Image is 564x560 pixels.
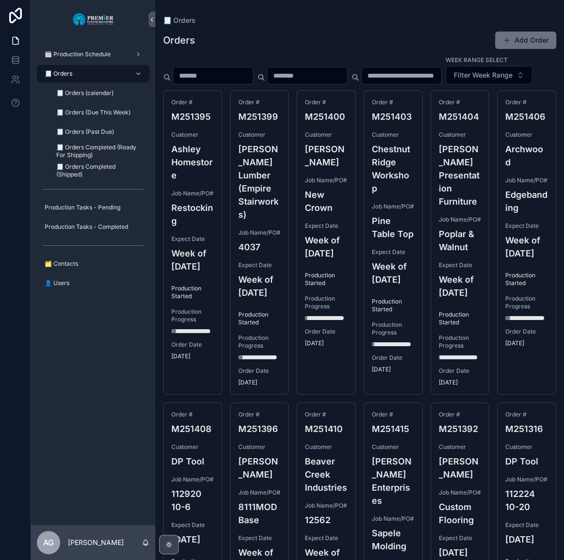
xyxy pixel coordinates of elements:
span: Production Started [238,311,281,326]
span: Expect Date [171,521,214,529]
span: Order Date [372,354,415,362]
span: Expect Date [305,534,348,542]
h4: Custom Flooring [439,500,481,527]
h4: M251406 [505,110,548,123]
h4: 4037 [238,240,281,254]
h4: M251403 [372,110,415,123]
h4: [DATE] [439,546,481,559]
h4: [PERSON_NAME] Lumber (Empire Stairworks) [238,143,281,221]
h4: [DATE] [171,533,214,546]
a: 🧾 Orders [163,16,196,25]
span: Order # [238,411,281,418]
span: Expect Date [505,521,548,529]
h4: Pine Table Top [372,214,415,240]
h4: Sapele Molding [372,527,415,553]
span: Expect Date [238,261,281,269]
h4: Week of [DATE] [171,247,214,273]
span: Job Name/PO# [439,216,481,224]
span: Expect Date [305,222,348,230]
span: 🧾 Orders Completed (Ready For Shipping) [56,144,140,159]
span: [DATE] [305,339,348,347]
p: [PERSON_NAME] [68,538,124,547]
span: [DATE] [505,339,548,347]
h4: [PERSON_NAME] [238,455,281,481]
span: Production Progress [305,295,348,310]
span: Order # [238,98,281,106]
span: Customer [505,443,548,451]
span: [DATE] [439,379,481,386]
span: Order # [372,411,415,418]
a: Order #M251406CustomerArchwoodJob Name/PO#EdgebandingExpect DateWeek of [DATE]Production StartedP... [497,90,556,395]
a: 🗂️ Contacts [37,255,149,272]
span: [DATE] [372,366,415,373]
span: Production Started [439,311,481,326]
span: Production Progress [505,295,548,310]
span: Order Date [171,341,214,349]
span: Production Started [171,285,214,300]
label: Week Range Select [446,55,508,64]
span: Production Started [305,272,348,287]
span: Customer [171,443,214,451]
span: Customer [505,131,548,139]
span: Expect Date [372,248,415,256]
span: AG [43,537,54,548]
span: Job Name/PO# [171,476,214,483]
span: Expect Date [439,534,481,542]
a: 👤 Users [37,274,149,292]
span: Job Name/PO# [505,476,548,483]
h4: Week of [DATE] [305,234,348,260]
span: Order # [505,411,548,418]
span: Customer [439,131,481,139]
a: Production Tasks - Pending [37,199,149,216]
span: Order # [171,411,214,418]
span: Order Date [238,367,281,375]
span: 🗂️ Contacts [45,260,78,268]
span: Job Name/PO# [238,489,281,496]
span: Expect Date [439,261,481,269]
h4: M251396 [238,422,281,435]
h4: Week of [DATE] [238,273,281,299]
h4: [DATE] [505,533,548,546]
span: Job Name/PO# [305,176,348,184]
h4: 112224 10-20 [505,487,548,513]
span: Customer [305,131,348,139]
span: Order # [505,98,548,106]
a: Order #M251403CustomerChestnut Ridge WorkshopJob Name/PO#Pine Table TopExpect DateWeek of [DATE]P... [364,90,423,395]
h4: Week of [DATE] [439,273,481,299]
h4: Week of [DATE] [372,260,415,286]
span: Order # [439,98,481,106]
h4: M251415 [372,422,415,435]
h4: Restocking [171,201,214,227]
h4: M251316 [505,422,548,435]
h4: [PERSON_NAME] Presentation Furniture [439,143,481,208]
h4: Chestnut Ridge Workshop [372,143,415,195]
span: Job Name/PO# [372,203,415,210]
span: Customer [238,131,281,139]
span: 👤 Users [45,279,69,287]
button: Select Button [446,66,532,84]
span: Expect Date [505,222,548,230]
span: 🧾 Orders [45,70,72,78]
a: Order #M251404Customer[PERSON_NAME] Presentation FurnitureJob Name/PO#Poplar & WalnutExpect DateW... [431,90,490,395]
a: 🧾 Orders Completed (Ready For Shipping) [49,143,149,160]
span: Expect Date [238,534,281,542]
a: 🧾 Orders (Due This Week) [49,104,149,121]
h4: [PERSON_NAME] [305,143,348,169]
span: Order Date [505,328,548,336]
a: Order #M251400Customer[PERSON_NAME]Job Name/PO#New CrownExpect DateWeek of [DATE]Production Start... [297,90,356,395]
h1: Orders [163,33,195,47]
h4: DP Tool [171,455,214,468]
span: 🧾 Orders (Due This Week) [56,109,131,116]
h4: M251410 [305,422,348,435]
a: 🧾 Orders [37,65,149,82]
span: Production Progress [238,334,281,350]
span: Production Progress [372,321,415,336]
h4: 8111MOD Base [238,500,281,527]
a: 🧾 Orders Completed (Shipped) [49,162,149,179]
span: Customer [372,131,415,139]
span: 🧾 Orders (calendar) [56,89,114,97]
img: App logo [72,12,115,27]
h4: M251404 [439,110,481,123]
h4: 112920 10-6 [171,487,214,513]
